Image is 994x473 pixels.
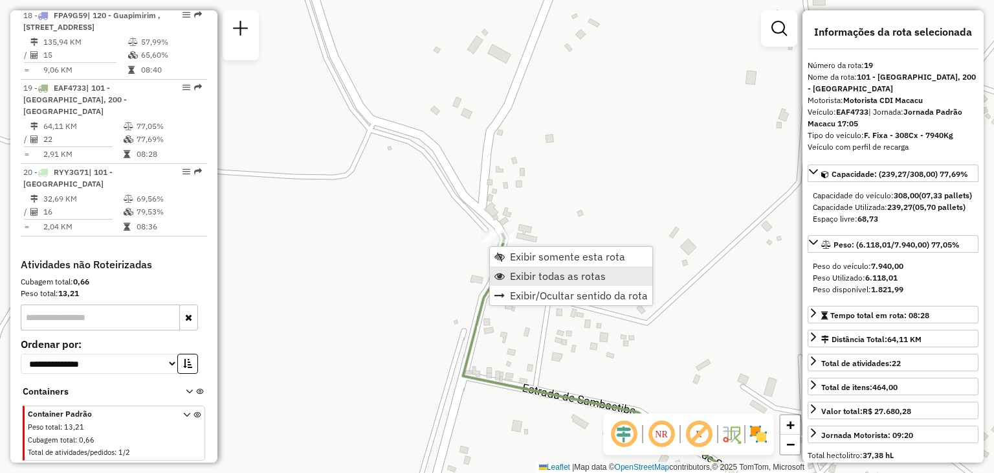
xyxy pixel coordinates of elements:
[136,133,201,146] td: 77,69%
[140,63,202,76] td: 08:40
[830,310,929,320] span: Tempo total em rota: 08:28
[194,84,202,91] em: Rota exportada
[808,107,962,128] span: | Jornada:
[572,463,574,472] span: |
[194,11,202,19] em: Rota exportada
[23,205,30,218] td: /
[808,330,978,347] a: Distância Total:64,11 KM
[60,422,62,432] span: :
[683,419,714,450] span: Exibir rótulo
[136,192,201,205] td: 69,56%
[808,378,978,395] a: Total de itens:464,00
[54,10,87,20] span: FPA9G59
[821,358,901,368] span: Total de atividades:
[128,66,135,74] i: Tempo total em rota
[124,135,133,143] i: % de utilização da cubagem
[23,83,127,116] span: | 101 - [GEOGRAPHIC_DATA], 200 - [GEOGRAPHIC_DATA]
[766,16,792,41] a: Exibir filtros
[54,83,86,93] span: EAF4733
[30,135,38,143] i: Total de Atividades
[919,190,972,200] strong: (07,33 pallets)
[23,148,30,161] td: =
[510,271,606,281] span: Exibir todas as rotas
[894,190,919,200] strong: 308,00
[808,165,978,182] a: Capacidade: (239,27/308,00) 77,69%
[136,148,201,161] td: 08:28
[136,120,201,133] td: 77,05%
[21,288,207,299] div: Peso total:
[813,272,973,284] div: Peso Utilizado:
[128,38,138,46] i: % de utilização do peso
[808,402,978,419] a: Valor total:R$ 27.680,28
[808,71,978,95] div: Nome da rota:
[115,448,116,457] span: :
[832,169,968,179] span: Capacidade: (239,27/308,00) 77,69%
[892,358,901,368] strong: 22
[140,36,202,49] td: 57,99%
[872,382,898,392] strong: 464,00
[808,130,978,141] div: Tipo do veículo:
[539,463,570,472] a: Leaflet
[721,424,742,444] img: Fluxo de ruas
[808,95,978,106] div: Motorista:
[786,436,795,452] span: −
[808,235,978,253] a: Peso: (6.118,01/7.940,00) 77,05%
[748,424,769,444] img: Exibir/Ocultar setores
[615,463,670,472] a: OpenStreetMap
[864,60,873,70] strong: 19
[124,150,130,158] i: Tempo total em rota
[136,205,201,218] td: 79,53%
[834,240,960,249] span: Peso: (6.118,01/7.940,00) 77,05%
[871,261,903,271] strong: 7.940,00
[58,288,79,298] strong: 13,21
[21,259,207,271] h4: Atividades não Roteirizadas
[43,148,123,161] td: 2,91 KM
[43,133,123,146] td: 22
[23,83,127,116] span: 19 -
[780,435,800,454] a: Zoom out
[808,450,978,461] div: Total hectolitro:
[30,51,38,59] i: Total de Atividades
[821,334,922,345] div: Distância Total:
[510,290,648,301] span: Exibir/Ocultar sentido da rota
[887,334,922,344] span: 64,11 KM
[808,26,978,38] h4: Informações da rota selecionada
[871,284,903,294] strong: 1.821,99
[23,49,30,62] td: /
[857,214,878,224] strong: 68,73
[30,122,38,130] i: Distância Total
[786,417,795,433] span: +
[808,60,978,71] div: Número da rota:
[23,167,113,189] span: 20 -
[28,422,60,432] span: Peso total
[780,415,800,435] a: Zoom in
[843,95,923,105] strong: Motorista CDI Macacu
[177,354,198,374] button: Ordem crescente
[21,336,207,352] label: Ordenar por:
[490,266,652,286] li: Exibir todas as rotas
[54,167,89,177] span: RYY3G71
[136,220,201,233] td: 08:36
[821,382,898,393] div: Total de itens:
[140,49,202,62] td: 65,60%
[836,107,868,117] strong: EAF4733
[43,36,127,49] td: 135,94 KM
[124,122,133,130] i: % de utilização do peso
[182,11,190,19] em: Opções
[490,286,652,305] li: Exibir/Ocultar sentido da rota
[808,255,978,301] div: Peso: (6.118,01/7.940,00) 77,05%
[228,16,254,45] a: Nova sessão e pesquisa
[43,49,127,62] td: 15
[510,251,625,262] span: Exibir somente esta rota
[124,223,130,231] i: Tempo total em rota
[30,195,38,203] i: Distância Total
[73,277,89,286] strong: 0,66
[808,185,978,230] div: Capacidade: (239,27/308,00) 77,69%
[28,448,115,457] span: Total de atividades/pedidos
[813,202,973,213] div: Capacidade Utilizada:
[43,205,123,218] td: 16
[194,168,202,176] em: Rota exportada
[864,130,953,140] strong: F. Fixa - 308Cx - 7940Kg
[912,202,966,212] strong: (05,70 pallets)
[490,247,652,266] li: Exibir somente esta rota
